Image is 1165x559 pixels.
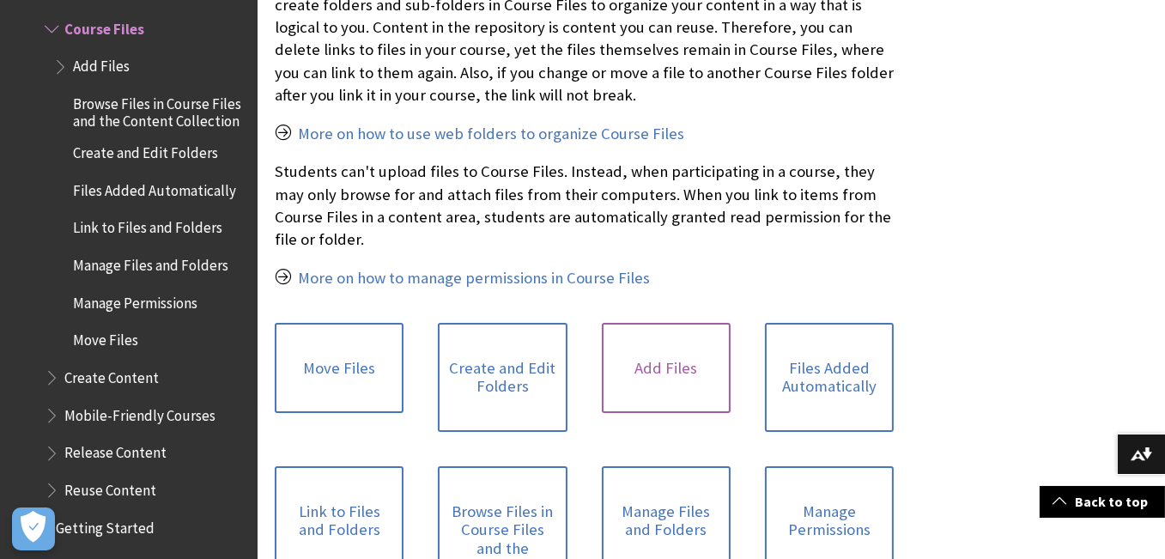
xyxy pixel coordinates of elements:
[73,176,236,199] span: Files Added Automatically
[56,513,155,537] span: Getting Started
[298,124,684,144] a: More on how to use web folders to organize Course Files
[64,15,144,38] span: Course Files
[1040,486,1165,518] a: Back to top
[64,439,167,462] span: Release Content
[73,326,138,349] span: Move Files
[73,89,246,130] span: Browse Files in Course Files and the Content Collection
[73,214,222,237] span: Link to Files and Folders
[73,52,130,76] span: Add Files
[73,251,228,274] span: Manage Files and Folders
[12,507,55,550] button: Open Preferences
[438,323,567,432] a: Create and Edit Folders
[765,323,894,432] a: Files Added Automatically
[602,323,731,414] a: Add Files
[64,476,156,499] span: Reuse Content
[298,268,650,289] a: More on how to manage permissions in Course Files
[73,289,197,312] span: Manage Permissions
[64,401,215,424] span: Mobile-Friendly Courses
[275,323,404,414] a: Move Files
[73,138,218,161] span: Create and Edit Folders
[64,363,159,386] span: Create Content
[275,161,894,251] p: Students can't upload files to Course Files. Instead, when participating in a course, they may on...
